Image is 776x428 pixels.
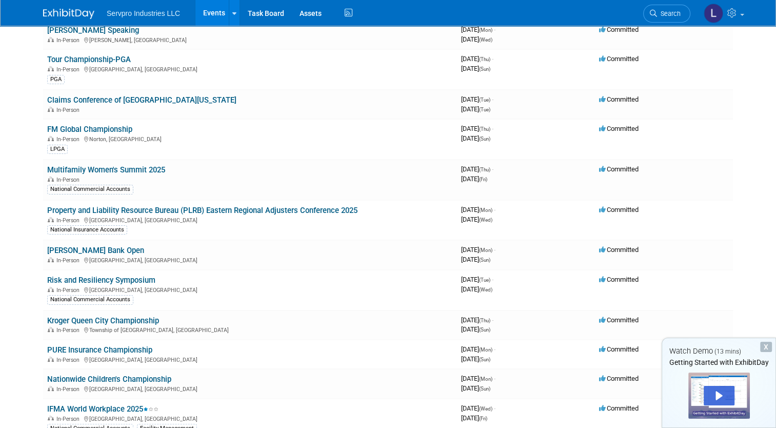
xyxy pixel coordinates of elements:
span: In-Person [56,66,83,73]
span: (Wed) [479,37,492,43]
span: In-Person [56,177,83,183]
span: (Wed) [479,287,492,293]
div: [PERSON_NAME], [GEOGRAPHIC_DATA] [47,35,453,44]
img: In-Person Event [48,386,54,391]
span: (Sun) [479,386,490,392]
span: [DATE] [461,134,490,142]
a: [PERSON_NAME] Bank Open [47,246,144,255]
img: ExhibitDay [43,9,94,19]
a: Tour Championship-PGA [47,55,131,64]
span: (Sun) [479,327,490,333]
span: (Fri) [479,416,487,421]
span: Committed [599,246,639,254]
div: National Insurance Accounts [47,225,127,235]
a: Risk and Resiliency Symposium [47,276,155,285]
div: [GEOGRAPHIC_DATA], [GEOGRAPHIC_DATA] [47,414,453,422]
span: - [494,375,495,382]
span: - [492,55,493,63]
img: In-Person Event [48,66,54,71]
a: Search [643,5,690,23]
span: [DATE] [461,125,493,132]
span: (Mon) [479,207,492,213]
span: (Tue) [479,107,490,112]
span: Committed [599,276,639,283]
span: (Mon) [479,247,492,253]
img: In-Person Event [48,327,54,332]
span: In-Person [56,107,83,113]
span: [DATE] [461,175,487,183]
span: (Sun) [479,357,490,362]
a: IFMA World Workplace 2025 [47,404,158,414]
span: In-Person [56,217,83,224]
span: - [492,316,493,324]
span: [DATE] [461,246,495,254]
span: (Fri) [479,177,487,182]
span: [DATE] [461,375,495,382]
span: [DATE] [461,345,495,353]
span: Search [657,10,681,17]
div: Play [704,386,734,405]
span: [DATE] [461,95,493,103]
span: [DATE] [461,256,490,263]
span: (13 mins) [714,348,741,355]
a: [PERSON_NAME] Speaking [47,26,139,35]
img: In-Person Event [48,257,54,262]
div: [GEOGRAPHIC_DATA], [GEOGRAPHIC_DATA] [47,355,453,363]
span: - [492,165,493,173]
span: Committed [599,345,639,353]
span: - [494,345,495,353]
img: Lacey Reed [704,4,723,23]
div: Getting Started with ExhibitDay [662,357,775,367]
span: - [492,95,493,103]
span: (Thu) [479,167,490,172]
span: (Wed) [479,217,492,223]
img: In-Person Event [48,136,54,141]
span: [DATE] [461,276,493,283]
img: In-Person Event [48,357,54,362]
div: [GEOGRAPHIC_DATA], [GEOGRAPHIC_DATA] [47,65,453,73]
img: In-Person Event [48,217,54,222]
div: Norton, [GEOGRAPHIC_DATA] [47,134,453,143]
span: Committed [599,55,639,63]
span: Committed [599,165,639,173]
span: [DATE] [461,206,495,213]
img: In-Person Event [48,107,54,112]
span: - [492,276,493,283]
span: In-Person [56,257,83,264]
div: LPGA [47,145,68,154]
span: [DATE] [461,216,492,223]
span: [DATE] [461,65,490,72]
a: FM Global Championship [47,125,132,134]
span: (Tue) [479,97,490,103]
span: [DATE] [461,35,492,43]
div: [GEOGRAPHIC_DATA], [GEOGRAPHIC_DATA] [47,285,453,294]
span: In-Person [56,327,83,334]
img: In-Person Event [48,287,54,292]
span: (Tue) [479,277,490,283]
span: - [494,206,495,213]
span: Committed [599,375,639,382]
span: (Mon) [479,27,492,33]
span: [DATE] [461,414,487,422]
a: Kroger Queen City Championship [47,316,159,325]
span: - [494,404,495,412]
div: [GEOGRAPHIC_DATA], [GEOGRAPHIC_DATA] [47,384,453,393]
span: (Thu) [479,318,490,323]
span: (Sun) [479,136,490,142]
span: (Thu) [479,126,490,132]
span: Committed [599,316,639,324]
span: [DATE] [461,316,493,324]
span: [DATE] [461,26,495,33]
div: Township of [GEOGRAPHIC_DATA], [GEOGRAPHIC_DATA] [47,325,453,334]
div: National Commercial Accounts [47,185,133,194]
img: In-Person Event [48,177,54,182]
a: Property and Liability Resource Bureau (PLRB) Eastern Regional Adjusters Conference 2025 [47,206,357,215]
a: Claims Conference of [GEOGRAPHIC_DATA][US_STATE] [47,95,236,105]
span: [DATE] [461,325,490,333]
span: [DATE] [461,285,492,293]
span: In-Person [56,287,83,294]
div: [GEOGRAPHIC_DATA], [GEOGRAPHIC_DATA] [47,216,453,224]
span: (Sun) [479,257,490,263]
img: In-Person Event [48,37,54,42]
div: Watch Demo [662,346,775,357]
